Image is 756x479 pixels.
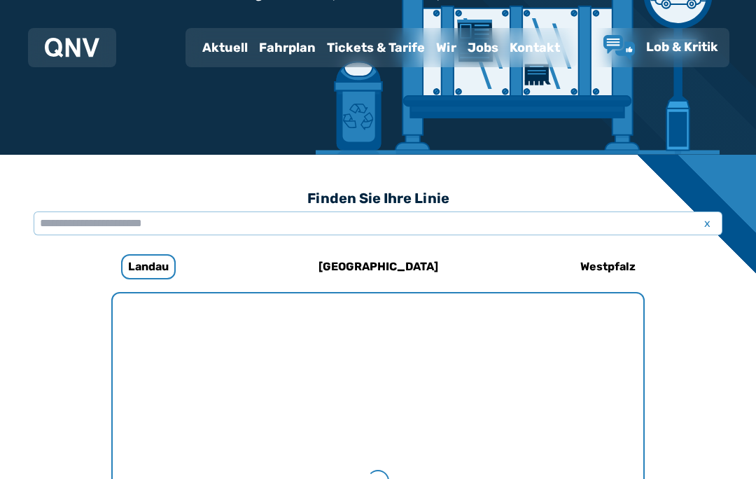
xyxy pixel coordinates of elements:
a: Jobs [462,29,504,66]
img: QNV Logo [45,38,99,57]
a: Westpfalz [514,250,701,284]
span: x [697,215,717,232]
h3: Finden Sie Ihre Linie [34,183,722,214]
a: Landau [55,250,241,284]
a: Tickets & Tarife [321,29,430,66]
h6: [GEOGRAPHIC_DATA] [313,256,444,278]
a: [GEOGRAPHIC_DATA] [285,250,471,284]
span: Lob & Kritik [646,39,718,55]
a: Aktuell [197,29,253,66]
a: Kontakt [504,29,566,66]
a: QNV Logo [45,34,99,62]
h6: Landau [121,254,176,279]
a: Wir [430,29,462,66]
a: Fahrplan [253,29,321,66]
a: Lob & Kritik [603,35,718,60]
h6: Westpfalz [575,256,641,278]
